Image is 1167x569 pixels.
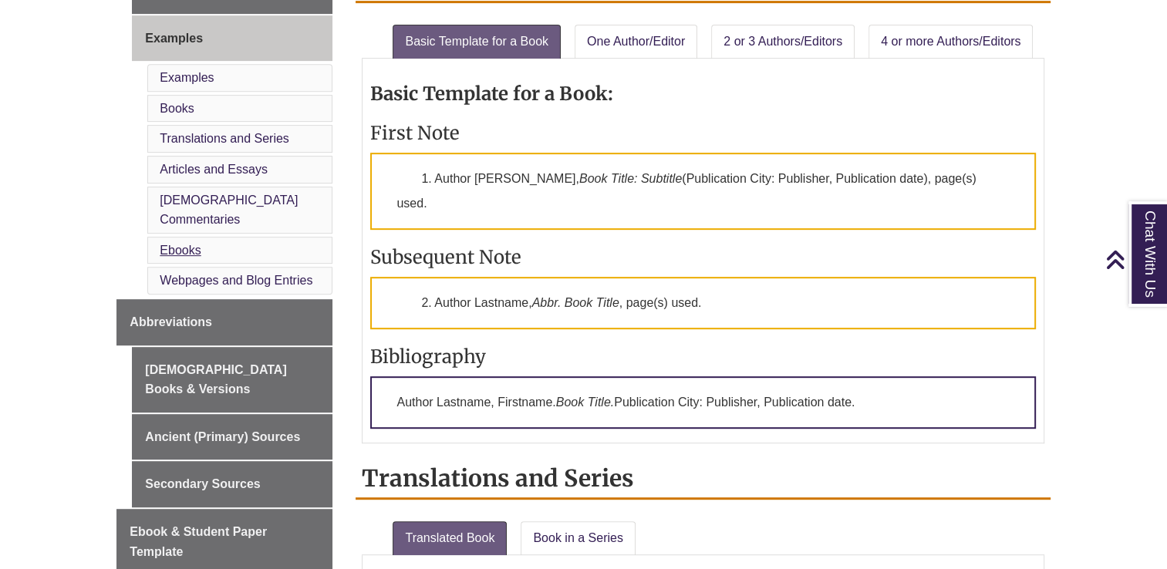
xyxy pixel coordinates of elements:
[130,315,212,328] span: Abbreviations
[393,25,561,59] a: Basic Template for a Book
[393,521,507,555] a: Translated Book
[160,194,298,227] a: [DEMOGRAPHIC_DATA] Commentaries
[132,461,332,507] a: Secondary Sources
[160,244,201,257] a: Ebooks
[370,376,1035,429] p: Author Lastname, Firstname. Publication City: Publisher, Publication date.
[532,296,619,309] em: Abbr. Book Title
[132,347,332,412] a: [DEMOGRAPHIC_DATA] Books & Versions
[160,71,214,84] a: Examples
[132,15,332,62] a: Examples
[575,25,697,59] a: One Author/Editor
[711,25,855,59] a: 2 or 3 Authors/Editors
[370,277,1035,329] p: 2. Author Lastname, , page(s) used.
[370,82,613,106] strong: Basic Template for a Book:
[130,525,267,558] span: Ebook & Student Paper Template
[116,299,332,345] a: Abbreviations
[160,163,268,176] a: Articles and Essays
[521,521,636,555] a: Book in a Series
[1105,249,1163,270] a: Back to Top
[556,396,614,409] em: Book Title.
[579,172,682,185] em: Book Title: Subtitle
[160,132,289,145] a: Translations and Series
[869,25,1033,59] a: 4 or more Authors/Editors
[160,274,312,287] a: Webpages and Blog Entries
[356,459,1050,500] h2: Translations and Series
[370,345,1035,369] h3: Bibliography
[132,414,332,460] a: Ancient (Primary) Sources
[370,121,1035,145] h3: First Note
[370,153,1035,230] p: 1. Author [PERSON_NAME], (Publication City: Publisher, Publication date), page(s) used.
[370,245,1035,269] h3: Subsequent Note
[160,102,194,115] a: Books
